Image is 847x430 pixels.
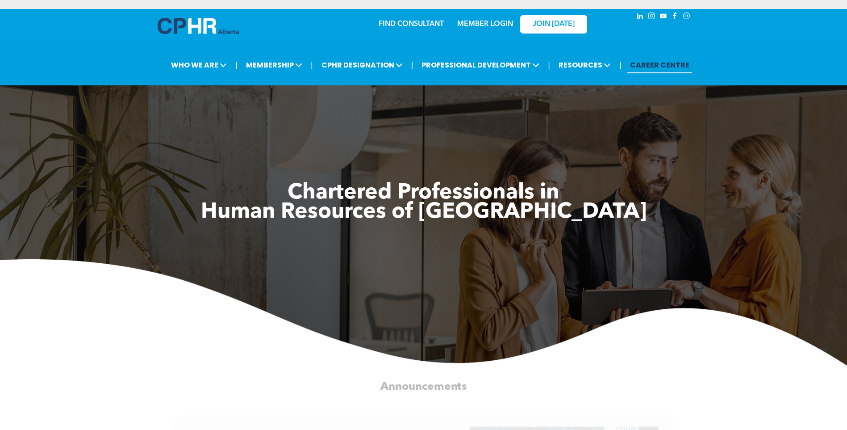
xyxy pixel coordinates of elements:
[627,57,692,73] a: CAREER CENTRE
[659,11,668,23] a: youtube
[533,20,575,29] span: JOIN [DATE]
[243,57,305,73] span: MEMBERSHIP
[556,57,613,73] span: RESOURCES
[158,18,239,34] img: A blue and white logo for cp alberta
[548,56,550,74] li: |
[520,15,587,34] a: JOIN [DATE]
[380,381,467,392] span: Announcements
[670,11,680,23] a: facebook
[635,11,645,23] a: linkedin
[235,56,238,74] li: |
[457,21,513,28] a: MEMBER LOGIN
[647,11,657,23] a: instagram
[411,56,413,74] li: |
[201,202,647,223] span: Human Resources of [GEOGRAPHIC_DATA]
[682,11,692,23] a: Social network
[288,182,559,204] span: Chartered Professionals in
[419,57,542,73] span: PROFESSIONAL DEVELOPMENT
[311,56,313,74] li: |
[619,56,622,74] li: |
[319,57,405,73] span: CPHR DESIGNATION
[379,21,444,28] a: FIND CONSULTANT
[168,57,229,73] span: WHO WE ARE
